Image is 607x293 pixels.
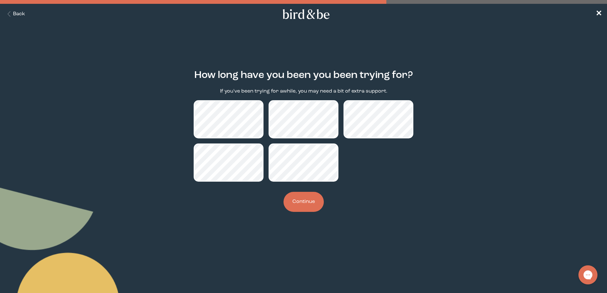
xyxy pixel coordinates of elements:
span: ✕ [596,10,602,18]
a: ✕ [596,9,602,20]
button: Back Button [5,10,25,18]
button: Continue [283,192,324,212]
h2: How long have you been you been trying for? [194,68,413,83]
p: If you've been trying for awhile, you may need a bit of extra support. [220,88,387,95]
iframe: Gorgias live chat messenger [575,263,601,287]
